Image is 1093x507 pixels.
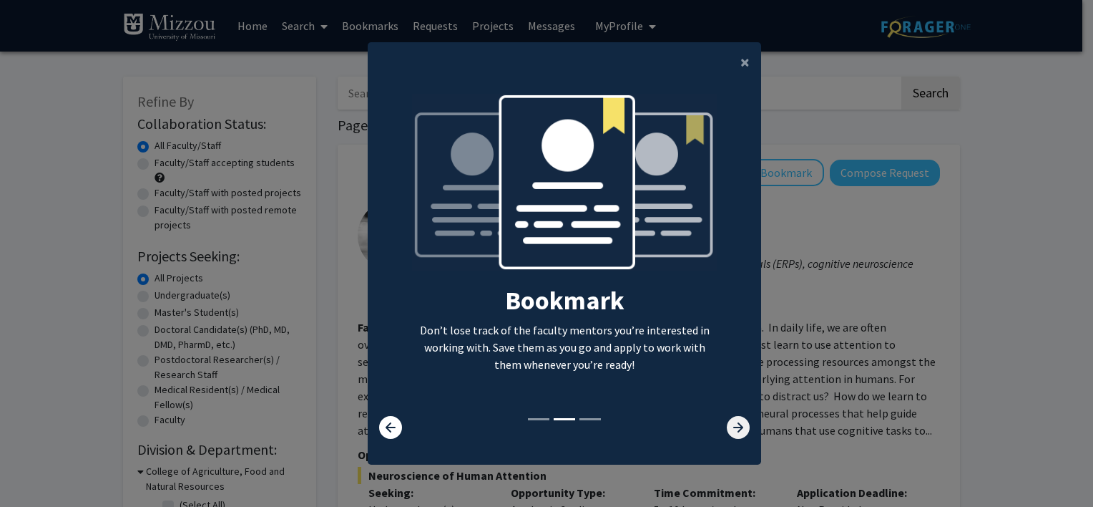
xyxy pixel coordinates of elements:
[412,285,717,316] h2: Bookmark
[11,443,61,496] iframe: Chat
[740,51,750,73] span: ×
[729,42,761,82] button: Close
[412,94,717,285] img: bookmark
[412,322,717,373] p: Don’t lose track of the faculty mentors you’re interested in working with. Save them as you go an...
